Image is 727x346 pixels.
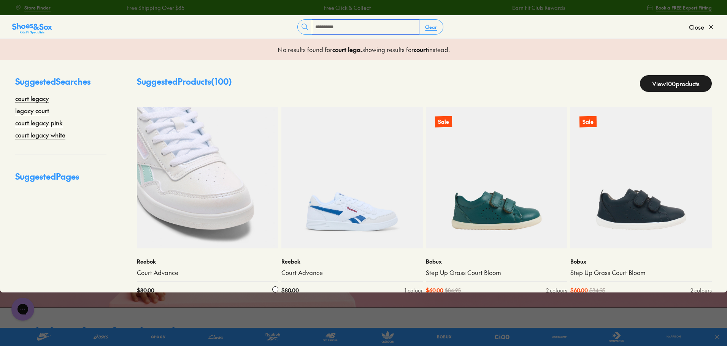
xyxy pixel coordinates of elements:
[278,45,450,54] p: No results found for showing results for instead.
[426,286,443,294] span: $ 60.00
[281,286,299,294] span: $ 80.00
[570,258,712,265] p: Bobux
[137,269,278,277] a: Court Advance
[689,19,715,35] button: Close
[15,1,51,14] a: Store Finder
[579,116,597,128] p: Sale
[281,258,423,265] p: Reebok
[15,130,65,139] a: court legacy white
[405,286,423,294] div: 1 colour
[426,107,567,248] a: Sale
[137,75,232,92] p: Suggested Products
[640,75,712,92] a: View100products
[15,118,63,127] a: court legacy pink
[647,1,712,14] a: Book a FREE Expert Fitting
[137,258,278,265] p: Reebok
[426,269,567,277] a: Step Up Grass Court Bloom
[511,4,565,12] a: Earn Fit Club Rewards
[589,286,605,294] span: $ 84.95
[15,94,49,103] a: court legacy
[656,4,712,11] span: Book a FREE Expert Fitting
[570,269,712,277] a: Step Up Grass Court Bloom
[137,286,154,294] span: $ 80.00
[419,20,443,34] button: Clear
[8,295,38,323] iframe: Gorgias live chat messenger
[445,286,461,294] span: $ 84.95
[689,22,704,32] span: Close
[435,116,452,128] p: Sale
[690,286,712,294] div: 2 colours
[15,75,106,94] p: Suggested Searches
[126,4,184,12] a: Free Shipping Over $85
[15,106,49,115] a: legacy court
[323,4,370,12] a: Free Click & Collect
[15,170,106,189] p: Suggested Pages
[570,286,588,294] span: $ 60.00
[426,258,567,265] p: Bobux
[24,4,51,11] span: Store Finder
[281,269,423,277] a: Court Advance
[12,21,52,33] a: Shoes &amp; Sox
[332,45,362,54] b: court lega .
[414,45,428,54] b: court
[570,107,712,248] a: Sale
[12,22,52,35] img: SNS_Logo_Responsive.svg
[546,286,567,294] div: 2 colours
[211,76,232,87] span: ( 100 )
